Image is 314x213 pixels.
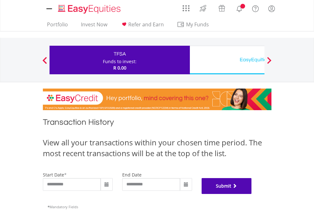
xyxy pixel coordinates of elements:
[43,172,64,178] label: start date
[56,2,123,14] a: Home page
[43,116,271,131] h1: Transaction History
[43,137,271,159] div: View all your transactions within your chosen time period. The most recent transactions will be a...
[177,20,218,29] span: My Funds
[202,178,252,194] button: Submit
[122,172,142,178] label: end date
[44,21,70,31] a: Portfolio
[48,204,78,209] span: Mandatory Fields
[128,21,164,28] span: Refer and Earn
[183,5,190,12] img: grid-menu-icon.svg
[103,58,137,65] div: Funds to invest:
[217,3,227,13] img: vouchers-v2.svg
[263,60,276,66] button: Next
[57,4,123,14] img: EasyEquities_Logo.png
[198,3,208,13] img: thrive-v2.svg
[38,60,51,66] button: Previous
[264,2,280,16] a: My Profile
[78,21,110,31] a: Invest Now
[231,2,247,14] a: Notifications
[53,50,186,58] div: TFSA
[247,2,264,14] a: FAQ's and Support
[212,2,231,13] a: Vouchers
[118,21,166,31] a: Refer and Earn
[113,65,126,71] span: R 0.00
[178,2,194,12] a: AppsGrid
[43,89,271,110] img: EasyCredit Promotion Banner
